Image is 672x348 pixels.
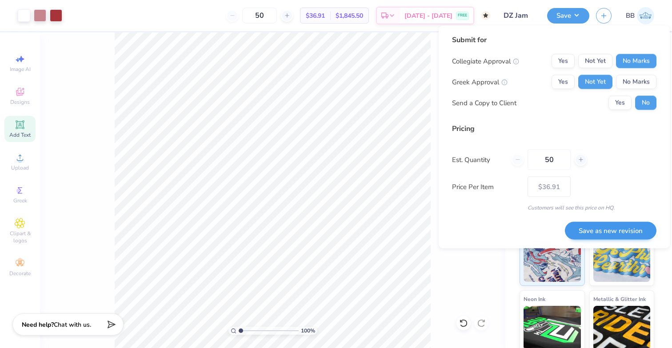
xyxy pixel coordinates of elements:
span: [DATE] - [DATE] [404,11,452,20]
input: – – [242,8,277,24]
span: Chat with us. [54,320,91,329]
button: Not Yet [578,75,612,89]
span: FREE [458,12,467,19]
span: BB [626,11,635,21]
img: Bennett Barth [637,7,654,24]
button: Save [547,8,589,24]
img: Standard [524,237,581,282]
label: Price Per Item [452,182,521,192]
span: Image AI [10,66,31,73]
span: Designs [10,99,30,106]
button: No Marks [616,75,656,89]
button: No Marks [616,54,656,68]
span: Upload [11,164,29,171]
label: Est. Quantity [452,154,505,165]
span: $1,845.50 [336,11,363,20]
span: $36.91 [306,11,325,20]
div: Customers will see this price on HQ. [452,204,656,212]
span: Decorate [9,270,31,277]
input: – – [528,150,571,170]
span: Neon Ink [524,294,545,304]
div: Collegiate Approval [452,56,519,66]
button: Save as new revision [565,221,656,240]
img: Puff Ink [593,237,651,282]
button: Yes [552,54,575,68]
span: Metallic & Glitter Ink [593,294,646,304]
div: Pricing [452,123,656,134]
div: Submit for [452,35,656,45]
input: Untitled Design [497,7,540,24]
button: Yes [552,75,575,89]
span: Clipart & logos [4,230,36,244]
button: No [635,96,656,110]
a: BB [626,7,654,24]
button: Not Yet [578,54,612,68]
div: Send a Copy to Client [452,98,516,108]
span: Greek [13,197,27,204]
button: Yes [608,96,632,110]
strong: Need help? [22,320,54,329]
div: Greek Approval [452,77,508,87]
span: Add Text [9,131,31,138]
span: 100 % [301,327,315,335]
